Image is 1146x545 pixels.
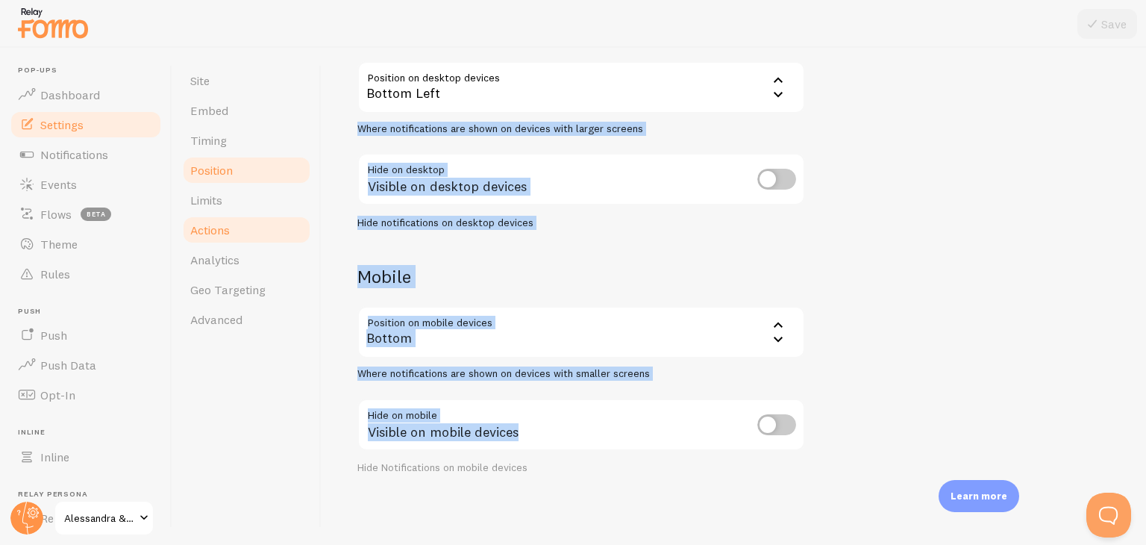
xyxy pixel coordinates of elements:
[357,61,805,113] div: Bottom Left
[40,207,72,222] span: Flows
[190,222,230,237] span: Actions
[18,428,163,437] span: Inline
[9,320,163,350] a: Push
[190,252,239,267] span: Analytics
[1086,493,1131,538] iframe: Help Scout Beacon - Open
[181,96,312,125] a: Embed
[18,490,163,499] span: Relay Persona
[357,153,805,208] div: Visible on desktop devices
[9,80,163,110] a: Dashboard
[40,147,108,162] span: Notifications
[9,110,163,140] a: Settings
[64,509,135,527] span: Alessandra & Co
[40,267,70,281] span: Rules
[181,185,312,215] a: Limits
[951,489,1007,503] p: Learn more
[40,177,77,192] span: Events
[9,380,163,410] a: Opt-In
[54,500,154,536] a: Alessandra & Co
[181,275,312,305] a: Geo Targeting
[357,265,805,288] h2: Mobile
[357,122,805,136] div: Where notifications are shown on devices with larger screens
[40,87,100,102] span: Dashboard
[357,217,805,230] div: Hide notifications on desktop devices
[190,133,227,148] span: Timing
[181,305,312,334] a: Advanced
[16,4,90,42] img: fomo-relay-logo-orange.svg
[18,307,163,317] span: Push
[357,306,805,358] div: Bottom
[81,208,111,221] span: beta
[190,163,233,178] span: Position
[9,229,163,259] a: Theme
[18,66,163,75] span: Pop-ups
[40,358,96,373] span: Push Data
[181,125,312,155] a: Timing
[40,449,69,464] span: Inline
[9,350,163,380] a: Push Data
[40,237,78,252] span: Theme
[939,480,1019,512] div: Learn more
[9,169,163,199] a: Events
[357,461,805,475] div: Hide Notifications on mobile devices
[181,66,312,96] a: Site
[190,73,210,88] span: Site
[181,215,312,245] a: Actions
[181,155,312,185] a: Position
[9,199,163,229] a: Flows beta
[181,245,312,275] a: Analytics
[40,387,75,402] span: Opt-In
[40,117,84,132] span: Settings
[9,140,163,169] a: Notifications
[190,282,266,297] span: Geo Targeting
[9,442,163,472] a: Inline
[9,259,163,289] a: Rules
[40,328,67,343] span: Push
[357,367,805,381] div: Where notifications are shown on devices with smaller screens
[190,103,228,118] span: Embed
[190,312,242,327] span: Advanced
[357,399,805,453] div: Visible on mobile devices
[190,193,222,208] span: Limits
